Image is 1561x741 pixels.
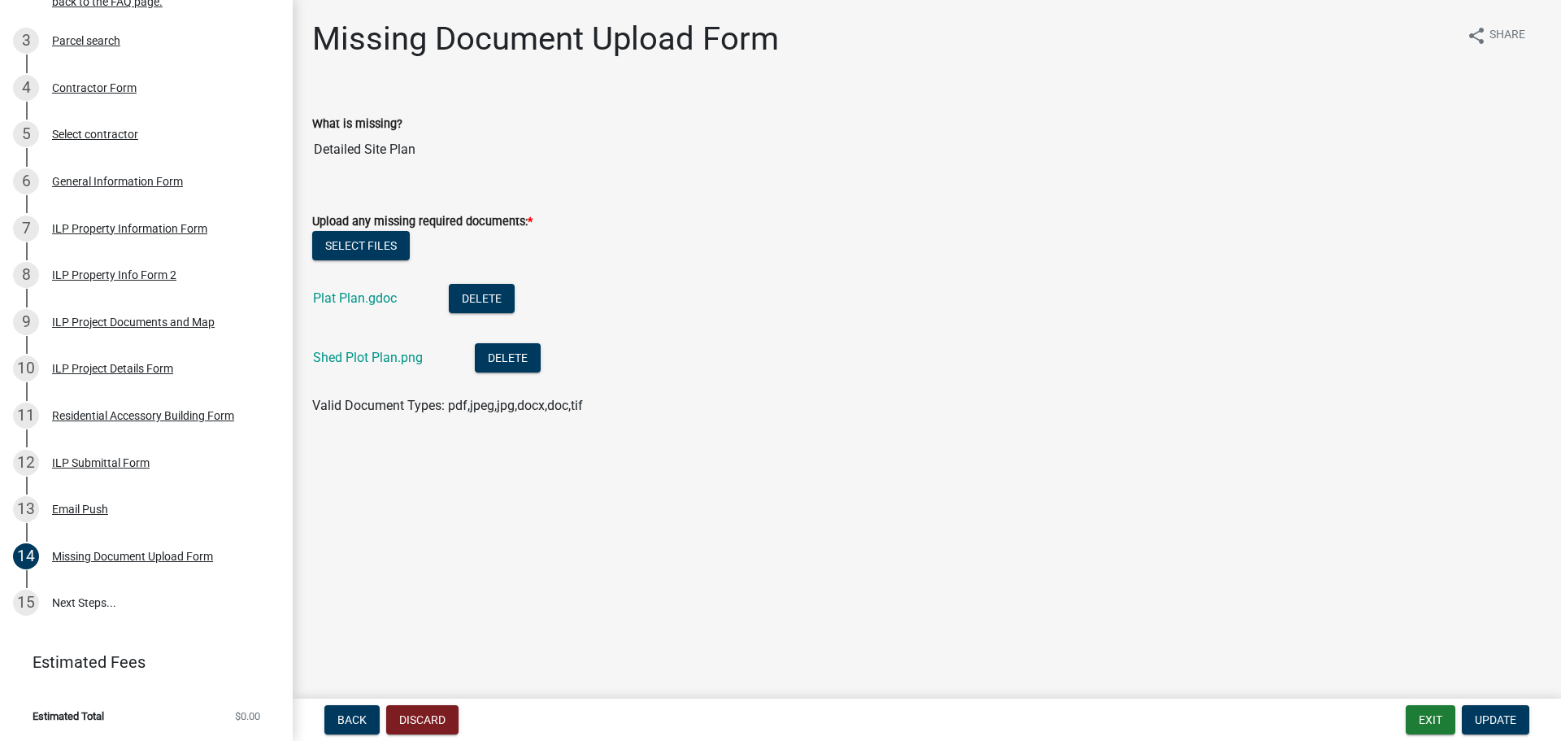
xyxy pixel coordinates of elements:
[13,121,39,147] div: 5
[52,363,173,374] div: ILP Project Details Form
[337,713,367,726] span: Back
[13,216,39,242] div: 7
[13,450,39,476] div: 12
[475,343,541,373] button: Delete
[52,269,176,281] div: ILP Property Info Form 2
[312,20,779,59] h1: Missing Document Upload Form
[13,309,39,335] div: 9
[312,119,402,130] label: What is missing?
[52,316,215,328] div: ILP Project Documents and Map
[1454,20,1538,51] button: shareShare
[312,398,583,413] span: Valid Document Types: pdf,jpeg,jpg,docx,doc,tif
[52,176,183,187] div: General Information Form
[386,705,459,734] button: Discard
[1467,26,1486,46] i: share
[235,711,260,721] span: $0.00
[313,350,423,365] a: Shed Plot Plan.png
[1489,26,1525,46] span: Share
[33,711,104,721] span: Estimated Total
[13,28,39,54] div: 3
[13,75,39,101] div: 4
[1462,705,1529,734] button: Update
[52,129,138,140] div: Select contractor
[52,503,108,515] div: Email Push
[312,216,533,228] label: Upload any missing required documents:
[1406,705,1455,734] button: Exit
[449,284,515,313] button: Delete
[13,355,39,381] div: 10
[13,496,39,522] div: 13
[52,551,213,562] div: Missing Document Upload Form
[13,168,39,194] div: 6
[324,705,380,734] button: Back
[52,410,234,421] div: Residential Accessory Building Form
[13,543,39,569] div: 14
[475,351,541,367] wm-modal-confirm: Delete Document
[13,262,39,288] div: 8
[13,646,267,678] a: Estimated Fees
[313,290,397,306] a: Plat Plan.gdoc
[52,35,120,46] div: Parcel search
[13,403,39,429] div: 11
[52,223,207,234] div: ILP Property Information Form
[312,231,410,260] button: Select files
[13,590,39,616] div: 15
[449,292,515,307] wm-modal-confirm: Delete Document
[52,457,150,469] div: ILP Submittal Form
[52,82,137,94] div: Contractor Form
[1475,713,1516,726] span: Update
